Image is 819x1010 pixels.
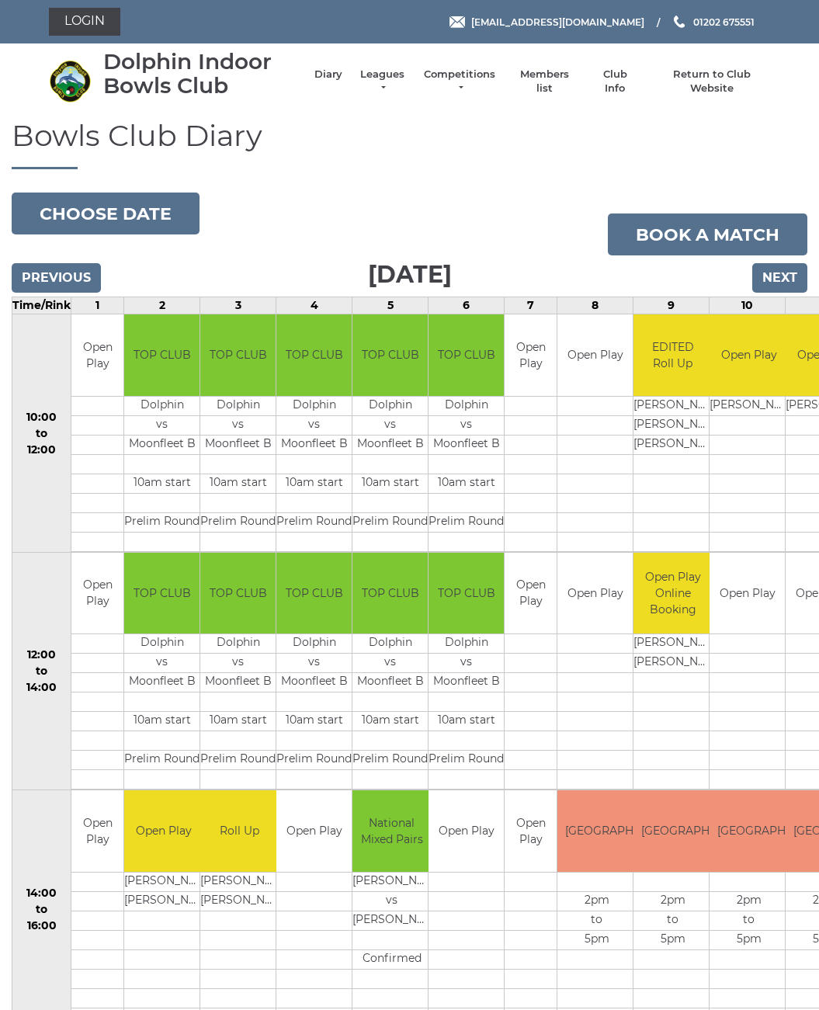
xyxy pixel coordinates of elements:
td: 10am start [276,474,352,493]
td: Open Play [505,790,557,872]
td: Dolphin [124,634,200,654]
td: Prelim Round [352,512,428,532]
td: 4 [276,297,352,314]
td: [PERSON_NAME] [200,891,279,911]
td: vs [200,415,276,435]
td: 2pm [633,891,712,911]
div: Dolphin Indoor Bowls Club [103,50,299,98]
td: 2pm [557,891,636,911]
td: Open Play [557,314,633,396]
td: Open Play Online Booking [633,553,712,634]
td: Prelim Round [276,751,352,770]
td: to [557,911,636,930]
td: [PERSON_NAME] [124,872,203,891]
td: Moonfleet B [124,673,200,692]
td: Prelim Round [276,512,352,532]
td: vs [352,654,428,673]
td: TOP CLUB [352,553,428,634]
td: Time/Rink [12,297,71,314]
td: Dolphin [352,634,428,654]
td: [PERSON_NAME] [633,654,712,673]
a: Competitions [422,68,497,95]
td: vs [352,415,428,435]
td: 6 [429,297,505,314]
td: Dolphin [352,396,428,415]
td: Moonfleet B [200,435,276,454]
td: vs [429,654,504,673]
td: [PERSON_NAME] [633,415,712,435]
td: 5pm [557,930,636,949]
span: [EMAIL_ADDRESS][DOMAIN_NAME] [471,16,644,27]
td: Open Play [124,790,203,872]
td: 10am start [429,712,504,731]
td: 10 [710,297,786,314]
td: TOP CLUB [276,314,352,396]
td: TOP CLUB [352,314,428,396]
td: Moonfleet B [124,435,200,454]
input: Next [752,263,807,293]
td: [PERSON_NAME] [352,872,431,891]
td: 10am start [352,712,428,731]
td: Moonfleet B [276,673,352,692]
a: Email [EMAIL_ADDRESS][DOMAIN_NAME] [449,15,644,30]
td: 10am start [124,474,200,493]
td: 2 [124,297,200,314]
td: [PERSON_NAME] [633,396,712,415]
td: vs [124,415,200,435]
td: Dolphin [276,396,352,415]
td: 10am start [429,474,504,493]
a: Leagues [358,68,407,95]
td: [PERSON_NAME] [124,891,203,911]
img: Email [449,16,465,28]
td: Confirmed [352,949,431,969]
a: Login [49,8,120,36]
td: 8 [557,297,633,314]
td: vs [276,415,352,435]
td: Dolphin [429,634,504,654]
td: [PERSON_NAME] [200,872,279,891]
td: 12:00 to 14:00 [12,552,71,790]
td: TOP CLUB [276,553,352,634]
span: 01202 675551 [693,16,755,27]
td: 7 [505,297,557,314]
a: Book a match [608,213,807,255]
img: Dolphin Indoor Bowls Club [49,60,92,102]
td: [PERSON_NAME] [633,634,712,654]
td: 5pm [710,930,788,949]
td: Prelim Round [429,751,504,770]
td: 5 [352,297,429,314]
td: vs [429,415,504,435]
td: to [633,911,712,930]
td: Dolphin [124,396,200,415]
td: Prelim Round [200,751,276,770]
td: Prelim Round [200,512,276,532]
td: 10am start [200,474,276,493]
td: [GEOGRAPHIC_DATA] [633,790,712,872]
img: Phone us [674,16,685,28]
a: Club Info [592,68,637,95]
td: 10am start [124,712,200,731]
td: 3 [200,297,276,314]
td: TOP CLUB [429,553,504,634]
td: Prelim Round [124,512,200,532]
td: TOP CLUB [200,314,276,396]
td: Open Play [505,314,557,396]
td: TOP CLUB [200,553,276,634]
td: Open Play [429,790,504,872]
td: [PERSON_NAME] [352,911,431,930]
td: Prelim Round [429,512,504,532]
td: Moonfleet B [429,673,504,692]
td: vs [352,891,431,911]
a: Return to Club Website [653,68,770,95]
td: Moonfleet B [352,435,428,454]
button: Choose date [12,193,200,234]
td: vs [200,654,276,673]
td: Prelim Round [352,751,428,770]
td: 10am start [352,474,428,493]
td: [GEOGRAPHIC_DATA] [557,790,636,872]
td: Moonfleet B [200,673,276,692]
td: TOP CLUB [124,314,200,396]
td: [PERSON_NAME] [710,396,788,415]
td: to [710,911,788,930]
td: vs [276,654,352,673]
